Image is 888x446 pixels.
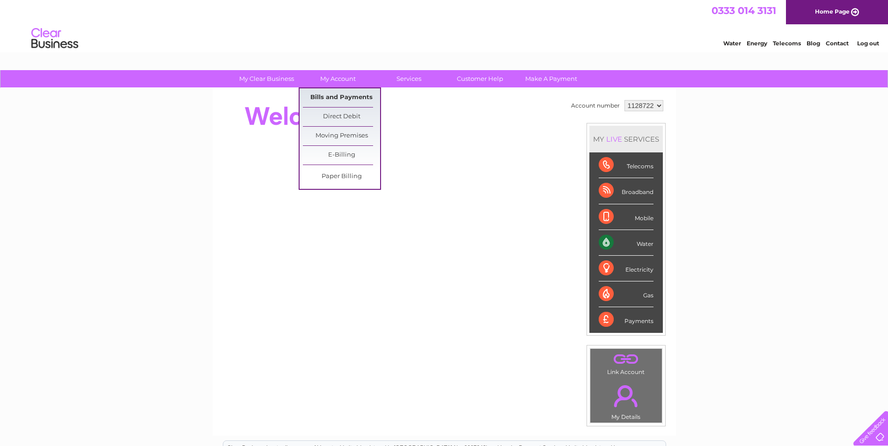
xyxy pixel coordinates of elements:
[599,178,653,204] div: Broadband
[299,70,376,87] a: My Account
[590,377,662,423] td: My Details
[747,40,767,47] a: Energy
[303,108,380,126] a: Direct Debit
[590,348,662,378] td: Link Account
[589,126,663,152] div: MY SERVICES
[599,230,653,256] div: Water
[228,70,305,87] a: My Clear Business
[303,167,380,186] a: Paper Billing
[370,70,448,87] a: Services
[223,5,666,45] div: Clear Business is a trading name of Verastar Limited (registered in [GEOGRAPHIC_DATA] No. 3667643...
[569,98,622,114] td: Account number
[593,380,660,412] a: .
[723,40,741,47] a: Water
[441,70,519,87] a: Customer Help
[599,256,653,281] div: Electricity
[599,281,653,307] div: Gas
[712,5,776,16] a: 0333 014 3131
[513,70,590,87] a: Make A Payment
[604,135,624,144] div: LIVE
[599,152,653,178] div: Telecoms
[303,146,380,165] a: E-Billing
[599,204,653,230] div: Mobile
[807,40,820,47] a: Blog
[599,307,653,332] div: Payments
[593,351,660,367] a: .
[303,127,380,145] a: Moving Premises
[857,40,879,47] a: Log out
[773,40,801,47] a: Telecoms
[826,40,849,47] a: Contact
[303,88,380,107] a: Bills and Payments
[31,24,79,53] img: logo.png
